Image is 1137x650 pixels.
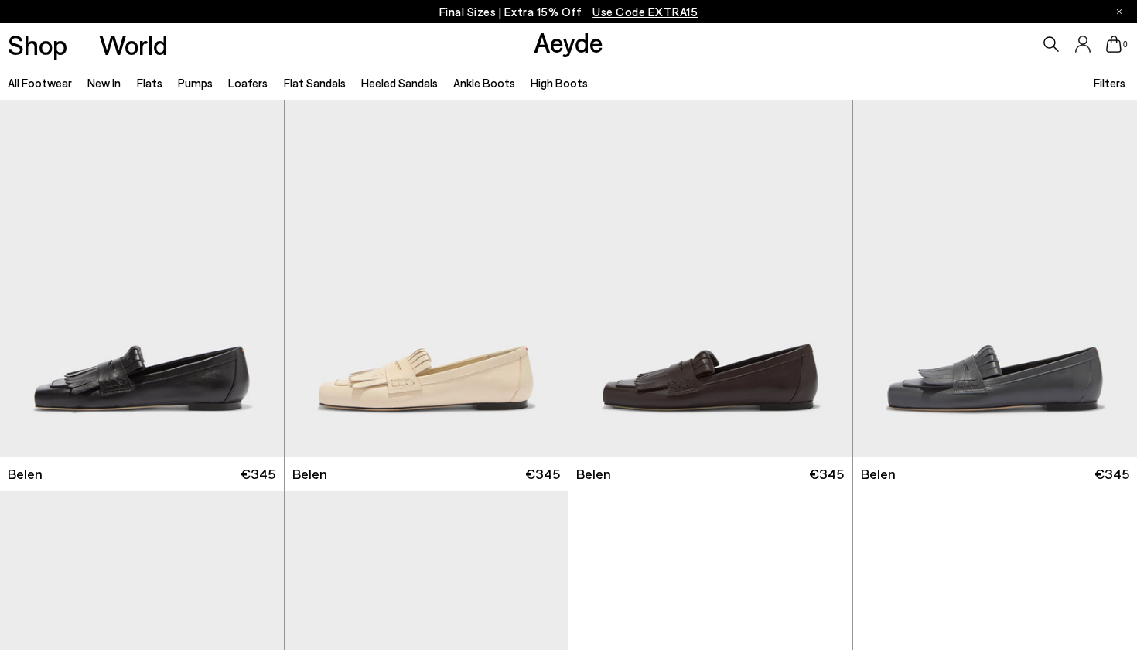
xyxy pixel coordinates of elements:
[361,76,438,90] a: Heeled Sandals
[592,5,698,19] span: Navigate to /collections/ss25-final-sizes
[525,464,560,484] span: €345
[1094,76,1125,90] span: Filters
[8,464,43,484] span: Belen
[453,76,515,90] a: Ankle Boots
[285,457,568,491] a: Belen €345
[284,76,346,90] a: Flat Sandals
[809,464,844,484] span: €345
[861,464,896,484] span: Belen
[8,76,72,90] a: All Footwear
[531,76,588,90] a: High Boots
[228,76,268,90] a: Loafers
[439,2,698,22] p: Final Sizes | Extra 15% Off
[1122,40,1129,49] span: 0
[292,464,327,484] span: Belen
[534,26,603,58] a: Aeyde
[576,464,611,484] span: Belen
[87,76,121,90] a: New In
[1094,464,1129,484] span: €345
[99,31,168,58] a: World
[285,100,568,457] img: Belen Tassel Loafers
[137,76,162,90] a: Flats
[241,464,275,484] span: €345
[568,100,852,457] img: Belen Tassel Loafers
[8,31,67,58] a: Shop
[568,457,852,491] a: Belen €345
[178,76,213,90] a: Pumps
[1106,36,1122,53] a: 0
